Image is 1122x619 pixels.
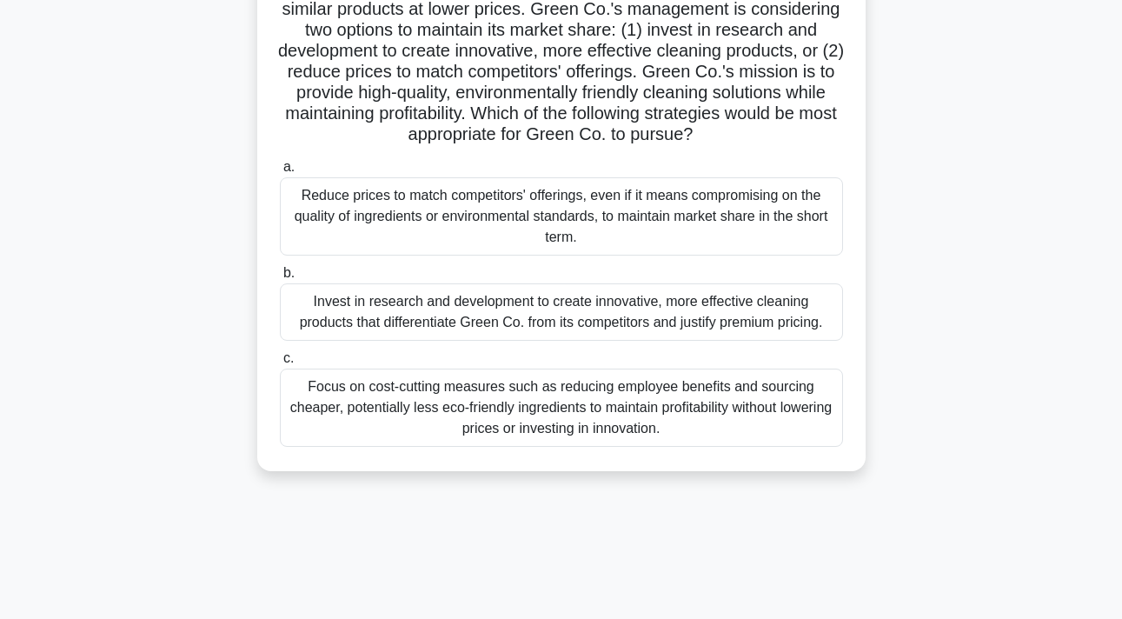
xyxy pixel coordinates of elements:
[283,350,294,365] span: c.
[283,265,295,280] span: b.
[280,369,843,447] div: Focus on cost-cutting measures such as reducing employee benefits and sourcing cheaper, potential...
[280,283,843,341] div: Invest in research and development to create innovative, more effective cleaning products that di...
[283,159,295,174] span: a.
[280,177,843,256] div: Reduce prices to match competitors' offerings, even if it means compromising on the quality of in...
